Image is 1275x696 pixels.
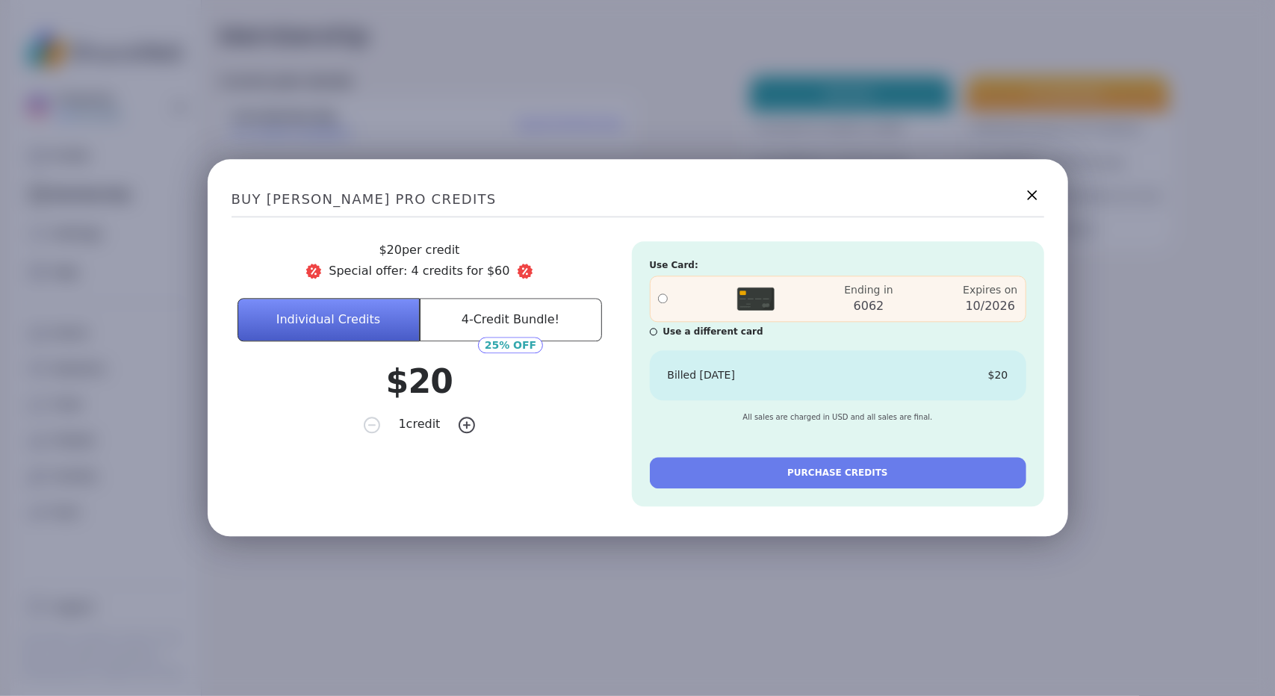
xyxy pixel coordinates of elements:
[232,241,608,259] p: $ 20 per credit
[844,282,893,297] div: Ending in
[988,368,1008,383] div: $ 20
[420,298,602,341] button: 4-Credit Bundle!
[966,297,1015,315] div: 10/2026
[232,183,1044,217] h2: BUY [PERSON_NAME] PRO CREDITS
[478,337,543,353] div: 25% OFF
[386,359,453,404] h4: $ 20
[787,467,887,480] span: PURCHASE CREDITS
[854,297,884,315] div: 6062
[743,413,933,423] span: All sales are charged in USD and all sales are final.
[650,458,1026,489] button: PURCHASE CREDITS
[663,326,763,338] span: Use a different card
[650,259,1026,272] div: Use Card:
[399,416,441,434] span: 1 credit
[963,282,1017,297] div: Expires on
[238,298,420,341] button: Individual Credits
[668,368,736,383] div: Billed [DATE]
[232,262,608,280] span: Special offer: 4 credits for $ 60
[737,280,775,317] img: Credit Card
